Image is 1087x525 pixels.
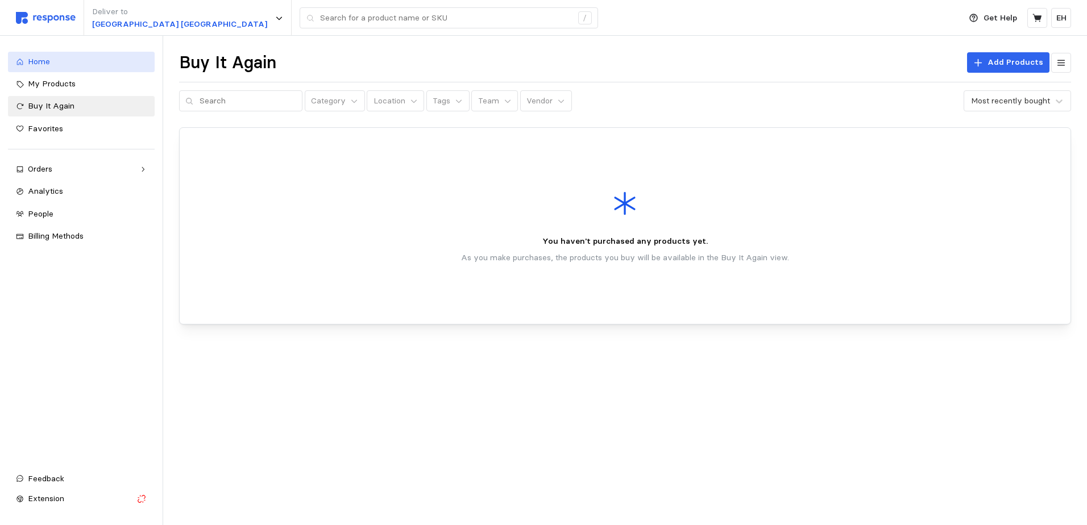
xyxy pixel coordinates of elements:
[971,95,1050,107] div: Most recently bought
[1056,12,1067,24] p: EH
[461,252,789,264] p: As you make purchases, the products you buy will be available in the Buy It Again view.
[311,95,346,107] p: Category
[28,56,50,66] span: Home
[367,90,424,112] button: Location
[28,231,84,241] span: Billing Methods
[520,90,572,112] button: Vendor
[28,101,74,111] span: Buy It Again
[28,493,64,503] span: Extension
[962,7,1024,29] button: Get Help
[28,473,64,484] span: Feedback
[8,469,155,489] button: Feedback
[426,90,470,112] button: Tags
[984,12,1017,24] p: Get Help
[28,209,53,219] span: People
[542,235,708,248] p: You haven't purchased any products yet.
[8,181,155,202] a: Analytics
[28,78,76,89] span: My Products
[967,52,1049,73] button: Add Products
[8,74,155,94] a: My Products
[374,95,405,107] p: Location
[320,8,572,28] input: Search for a product name or SKU
[8,119,155,139] a: Favorites
[8,52,155,72] a: Home
[179,52,276,74] h1: Buy It Again
[988,56,1043,69] p: Add Products
[28,186,63,196] span: Analytics
[478,95,499,107] p: Team
[578,11,592,25] div: /
[16,12,76,24] img: svg%3e
[200,91,296,111] input: Search
[92,6,267,18] p: Deliver to
[8,489,155,509] button: Extension
[28,163,135,176] div: Orders
[8,204,155,224] a: People
[28,123,63,134] span: Favorites
[526,95,553,107] p: Vendor
[1051,8,1071,28] button: EH
[8,226,155,247] a: Billing Methods
[433,95,450,107] p: Tags
[471,90,518,112] button: Team
[8,96,155,116] a: Buy It Again
[8,159,155,180] a: Orders
[92,18,267,31] p: [GEOGRAPHIC_DATA] [GEOGRAPHIC_DATA]
[305,90,365,112] button: Category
